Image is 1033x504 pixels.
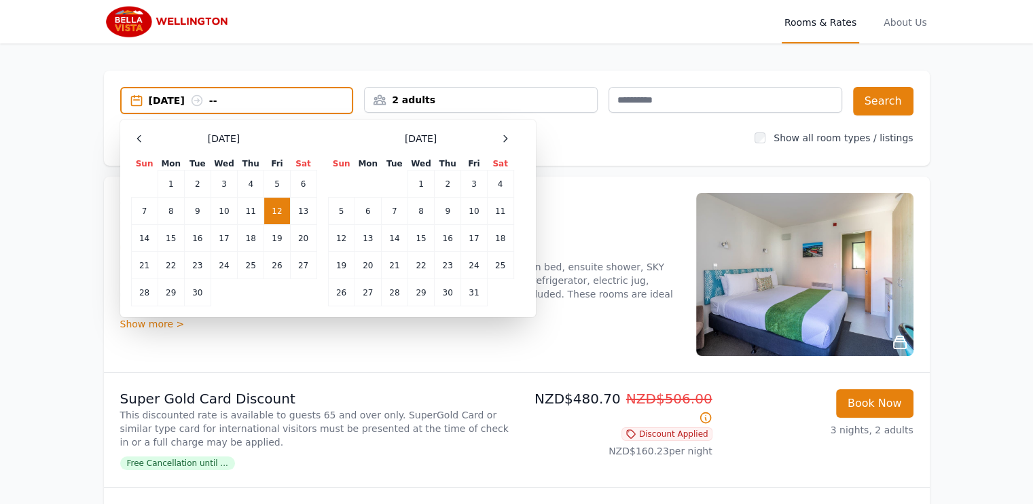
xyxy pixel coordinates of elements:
div: 2 adults [365,93,597,107]
td: 13 [290,198,316,225]
td: 30 [435,279,461,306]
td: 29 [407,279,434,306]
td: 8 [407,198,434,225]
th: Sat [290,158,316,170]
td: 23 [184,252,211,279]
div: Show more > [120,317,680,331]
span: Discount Applied [621,427,712,441]
td: 2 [435,170,461,198]
td: 20 [355,252,381,279]
td: 28 [131,279,158,306]
th: Wed [407,158,434,170]
span: Free Cancellation until ... [120,456,235,470]
td: 1 [407,170,434,198]
p: Super Gold Card Discount [120,389,511,408]
td: 22 [407,252,434,279]
td: 16 [184,225,211,252]
button: Search [853,87,913,115]
td: 14 [381,225,407,252]
td: 25 [238,252,264,279]
p: NZD$160.23 per night [522,444,712,458]
td: 12 [264,198,290,225]
td: 4 [238,170,264,198]
td: 23 [435,252,461,279]
th: Tue [184,158,211,170]
td: 11 [487,198,513,225]
button: Book Now [836,389,913,418]
span: [DATE] [405,132,437,145]
td: 10 [211,198,237,225]
td: 15 [407,225,434,252]
td: 19 [264,225,290,252]
td: 21 [131,252,158,279]
td: 1 [158,170,184,198]
th: Thu [238,158,264,170]
td: 20 [290,225,316,252]
th: Tue [381,158,407,170]
td: 19 [328,252,355,279]
td: 27 [355,279,381,306]
th: Mon [158,158,184,170]
p: This discounted rate is available to guests 65 and over only. SuperGold Card or similar type card... [120,408,511,449]
td: 9 [184,198,211,225]
td: 18 [238,225,264,252]
td: 13 [355,225,381,252]
td: 2 [184,170,211,198]
td: 24 [461,252,487,279]
td: 24 [211,252,237,279]
td: 5 [328,198,355,225]
th: Wed [211,158,237,170]
div: [DATE] -- [149,94,352,107]
td: 16 [435,225,461,252]
td: 15 [158,225,184,252]
td: 29 [158,279,184,306]
td: 4 [487,170,513,198]
td: 17 [211,225,237,252]
td: 6 [290,170,316,198]
td: 7 [131,198,158,225]
td: 10 [461,198,487,225]
p: NZD$480.70 [522,389,712,427]
td: 5 [264,170,290,198]
th: Fri [461,158,487,170]
th: Thu [435,158,461,170]
th: Sun [328,158,355,170]
th: Fri [264,158,290,170]
img: Bella Vista Wellington [104,5,234,38]
td: 26 [264,252,290,279]
td: 9 [435,198,461,225]
th: Sat [487,158,513,170]
td: 22 [158,252,184,279]
td: 3 [461,170,487,198]
td: 31 [461,279,487,306]
span: NZD$506.00 [626,391,712,407]
td: 6 [355,198,381,225]
td: 12 [328,225,355,252]
td: 7 [381,198,407,225]
td: 18 [487,225,513,252]
label: Show all room types / listings [774,132,913,143]
td: 17 [461,225,487,252]
span: [DATE] [208,132,240,145]
p: 3 nights, 2 adults [723,423,913,437]
td: 26 [328,279,355,306]
td: 30 [184,279,211,306]
th: Sun [131,158,158,170]
td: 14 [131,225,158,252]
td: 27 [290,252,316,279]
td: 3 [211,170,237,198]
td: 11 [238,198,264,225]
td: 28 [381,279,407,306]
td: 21 [381,252,407,279]
td: 25 [487,252,513,279]
th: Mon [355,158,381,170]
td: 8 [158,198,184,225]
